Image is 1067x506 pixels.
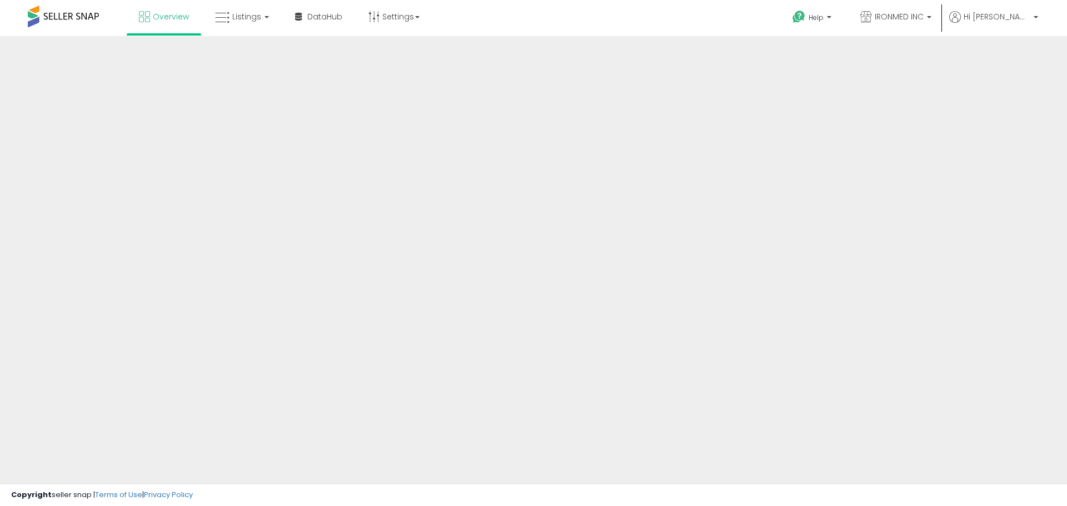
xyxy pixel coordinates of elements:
span: Hi [PERSON_NAME] [964,11,1030,22]
span: Overview [153,11,189,22]
span: DataHub [307,11,342,22]
span: IRONMED INC [875,11,924,22]
strong: Copyright [11,489,52,500]
a: Privacy Policy [144,489,193,500]
a: Help [784,2,842,36]
span: Listings [232,11,261,22]
a: Hi [PERSON_NAME] [949,11,1038,36]
div: seller snap | | [11,490,193,500]
span: Help [809,13,824,22]
a: Terms of Use [95,489,142,500]
i: Get Help [792,10,806,24]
